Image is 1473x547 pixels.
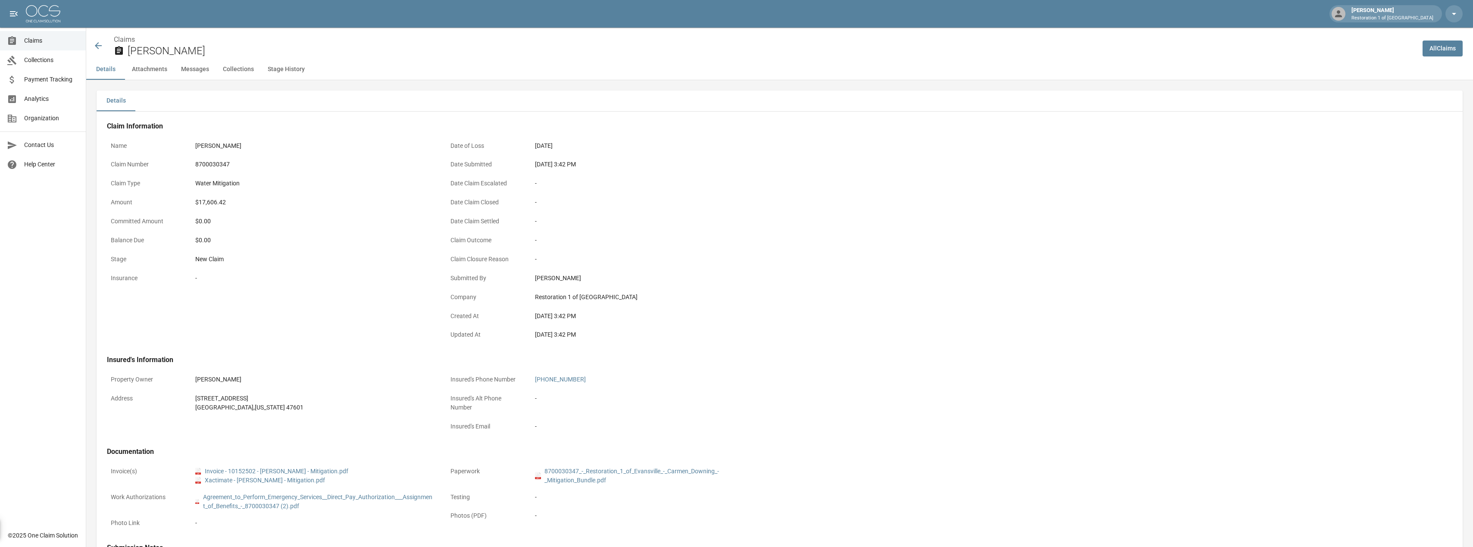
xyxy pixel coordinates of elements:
[107,194,185,211] p: Amount
[535,511,772,520] div: -
[535,141,553,150] div: [DATE]
[447,418,524,435] p: Insured's Email
[447,213,524,230] p: Date Claim Settled
[1348,6,1437,22] div: [PERSON_NAME]
[447,175,524,192] p: Date Claim Escalated
[535,160,772,169] div: [DATE] 3:42 PM
[535,217,772,226] div: -
[128,45,1416,57] h2: [PERSON_NAME]
[447,463,524,480] p: Paperwork
[447,156,524,173] p: Date Submitted
[261,59,312,80] button: Stage History
[535,179,772,188] div: -
[24,94,79,103] span: Analytics
[107,251,185,268] p: Stage
[26,5,60,22] img: ocs-logo-white-transparent.png
[5,5,22,22] button: open drawer
[195,236,432,245] div: $0.00
[535,493,772,502] div: -
[447,232,524,249] p: Claim Outcome
[447,251,524,268] p: Claim Closure Reason
[195,467,348,476] a: pdfInvoice - 10152502 - [PERSON_NAME] - Mitigation.pdf
[174,59,216,80] button: Messages
[535,274,772,283] div: [PERSON_NAME]
[125,59,174,80] button: Attachments
[195,493,432,511] a: pdfAgreement_to_Perform_Emergency_Services__Direct_Pay_Authorization___Assignment_of_Benefits_-_8...
[535,236,772,245] div: -
[195,403,303,412] div: [GEOGRAPHIC_DATA] , [US_STATE] 47601
[535,330,772,339] div: [DATE] 3:42 PM
[535,312,772,321] div: [DATE] 3:42 PM
[535,422,537,431] div: -
[107,356,776,364] h4: Insured's Information
[107,232,185,249] p: Balance Due
[447,138,524,154] p: Date of Loss
[107,463,185,480] p: Invoice(s)
[107,270,185,287] p: Insurance
[107,447,776,456] h4: Documentation
[195,160,230,169] div: 8700030347
[24,75,79,84] span: Payment Tracking
[107,213,185,230] p: Committed Amount
[107,515,185,531] p: Photo Link
[107,175,185,192] p: Claim Type
[195,198,226,207] div: $17,606.42
[447,289,524,306] p: Company
[447,507,524,524] p: Photos (PDF)
[24,160,79,169] span: Help Center
[195,217,432,226] div: $0.00
[195,476,325,485] a: pdfXactimate - [PERSON_NAME] - Mitigation.pdf
[195,394,303,403] div: [STREET_ADDRESS]
[195,141,241,150] div: [PERSON_NAME]
[1423,41,1463,56] a: AllClaims
[447,371,524,388] p: Insured's Phone Number
[107,156,185,173] p: Claim Number
[195,255,432,264] div: New Claim
[8,531,78,540] div: © 2025 One Claim Solution
[24,141,79,150] span: Contact Us
[447,270,524,287] p: Submitted By
[1351,15,1433,22] p: Restoration 1 of [GEOGRAPHIC_DATA]
[447,489,524,506] p: Testing
[535,376,586,383] a: [PHONE_NUMBER]
[86,59,125,80] button: Details
[535,198,772,207] div: -
[195,179,240,188] div: Water Mitigation
[216,59,261,80] button: Collections
[107,489,185,506] p: Work Authorizations
[447,390,524,416] p: Insured's Alt Phone Number
[97,91,1463,111] div: details tabs
[535,394,537,403] div: -
[195,375,241,384] div: [PERSON_NAME]
[447,308,524,325] p: Created At
[114,35,135,44] a: Claims
[107,371,185,388] p: Property Owner
[107,138,185,154] p: Name
[535,467,772,485] a: pdf8700030347_-_Restoration_1_of_Evansville_-_Carmen_Downing_-_Mitigation_Bundle.pdf
[86,59,1473,80] div: anchor tabs
[535,293,772,302] div: Restoration 1 of [GEOGRAPHIC_DATA]
[24,36,79,45] span: Claims
[24,56,79,65] span: Collections
[107,390,185,407] p: Address
[447,326,524,343] p: Updated At
[114,34,1416,45] nav: breadcrumb
[447,194,524,211] p: Date Claim Closed
[535,255,772,264] div: -
[195,519,197,528] div: -
[97,91,135,111] button: Details
[107,122,776,131] h4: Claim Information
[24,114,79,123] span: Organization
[195,274,197,283] div: -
